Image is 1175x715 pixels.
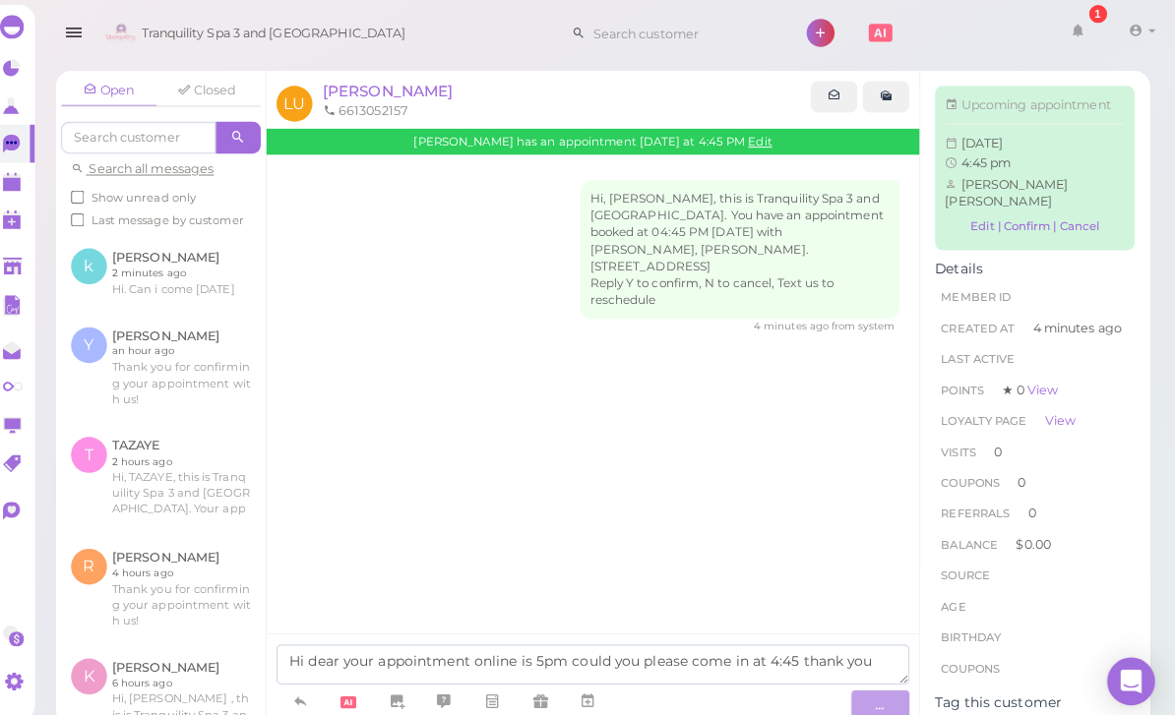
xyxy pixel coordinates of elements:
a: Open [77,75,171,105]
span: [PERSON_NAME] [PERSON_NAME] [949,174,1070,207]
span: Tranquility Spa 3 and [GEOGRAPHIC_DATA] [156,5,417,60]
span: from system [836,315,898,328]
li: 0 [939,491,1136,522]
a: View [1029,377,1060,391]
span: Member ID [945,286,1014,300]
a: [PERSON_NAME] [335,81,464,99]
span: Source [945,561,993,574]
span: Show unread only [106,188,210,202]
input: Last message by customer [87,210,99,223]
span: $0.00 [1019,529,1053,544]
span: 4 minutes ago [1035,315,1123,332]
span: Tue Sep 16 2025 16:45:00 GMT-0400 (Eastern Daylight Time) [964,134,1006,149]
i: . [884,687,887,702]
span: age [945,591,969,605]
span: Created At [945,317,1018,330]
input: Show unread only [87,188,99,201]
span: Loyalty page [945,408,1029,422]
input: Search customer [77,120,229,151]
li: 0 [939,460,1136,492]
span: Birthday [945,622,1004,635]
span: Last message by customer [106,210,257,224]
span: Coupons [945,652,1003,666]
span: 09/16/2025 01:39pm [760,315,836,328]
a: Closed [173,75,268,104]
span: 4:45 pm [964,153,1014,168]
div: 1 [1090,5,1108,23]
div: Upcoming appointment [949,94,1126,112]
li: 0 [939,430,1136,461]
button: ... [855,680,914,711]
a: Edit | Confirm | Cancel [949,210,1126,237]
div: Hi, [PERSON_NAME], this is Tranquility Spa 3 and [GEOGRAPHIC_DATA]. You have an appointment booke... [588,178,903,315]
div: Open Intercom Messenger [1108,648,1155,695]
span: Last Active [945,347,1018,361]
a: View [1047,407,1078,422]
a: Search all messages [87,159,227,174]
i: . [887,687,890,702]
span: Referrals [945,500,1013,513]
span: Points [945,378,987,391]
span: [PERSON_NAME] has an appointment [DATE] at 4:45 PM [425,133,755,147]
a: Edit [755,133,778,147]
span: Visits [945,439,979,452]
div: Details [939,257,1136,273]
li: 6613052157 [330,100,423,118]
span: Coupons [945,469,1003,483]
span: ★ 0 [1005,377,1060,391]
i: . [881,687,884,702]
span: Balance [945,530,1004,544]
div: Tag this customer [939,685,1136,701]
input: Search customer [594,17,785,48]
span: LU [289,85,325,120]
